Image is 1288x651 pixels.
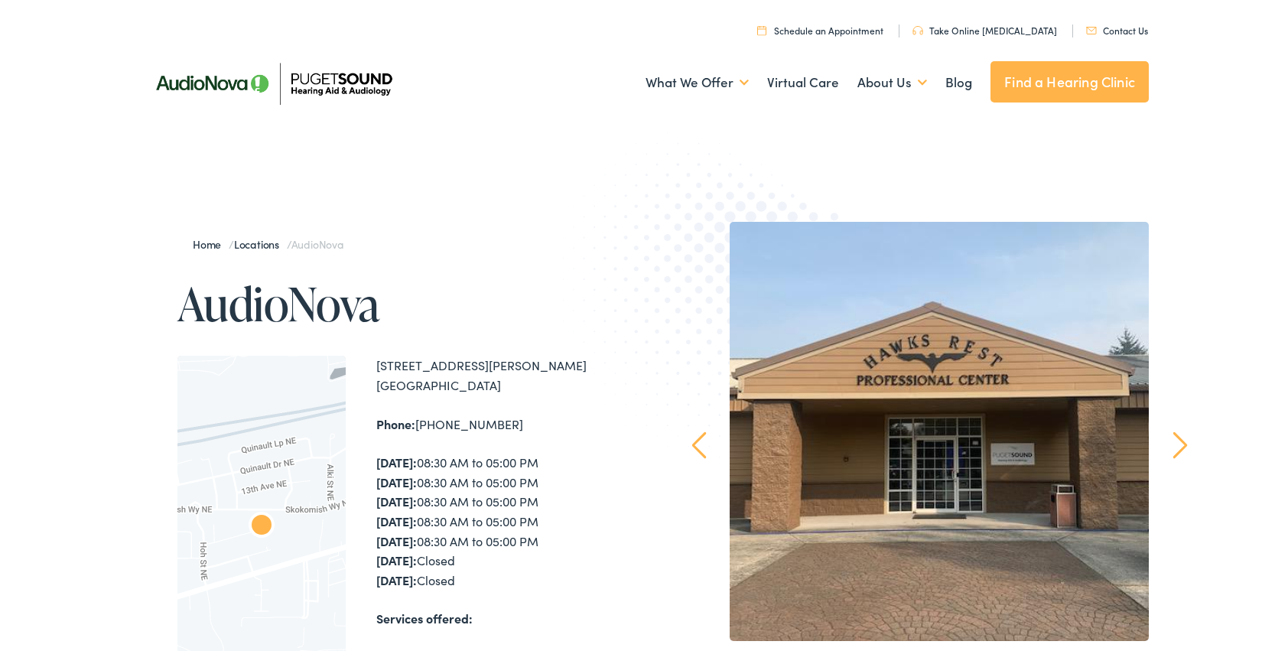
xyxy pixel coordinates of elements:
[376,552,417,568] strong: [DATE]:
[376,493,417,509] strong: [DATE]:
[1173,431,1188,459] a: Next
[376,415,644,435] div: [PHONE_NUMBER]
[945,54,972,111] a: Blog
[376,571,417,588] strong: [DATE]:
[376,610,473,627] strong: Services offered:
[990,61,1149,103] a: Find a Hearing Clinic
[177,278,644,329] h1: AudioNova
[1086,24,1148,37] a: Contact Us
[376,453,644,590] div: 08:30 AM to 05:00 PM 08:30 AM to 05:00 PM 08:30 AM to 05:00 PM 08:30 AM to 05:00 PM 08:30 AM to 0...
[376,474,417,490] strong: [DATE]:
[912,26,923,35] img: utility icon
[757,25,766,35] img: utility icon
[767,54,839,111] a: Virtual Care
[376,532,417,549] strong: [DATE]:
[291,236,343,252] span: AudioNova
[243,509,280,545] div: AudioNova
[376,415,415,432] strong: Phone:
[376,356,644,395] div: [STREET_ADDRESS][PERSON_NAME] [GEOGRAPHIC_DATA]
[857,54,927,111] a: About Us
[376,513,417,529] strong: [DATE]:
[1086,27,1097,34] img: utility icon
[376,454,417,470] strong: [DATE]:
[193,236,343,252] span: / /
[757,24,883,37] a: Schedule an Appointment
[193,236,229,252] a: Home
[692,431,707,459] a: Prev
[234,236,287,252] a: Locations
[912,24,1057,37] a: Take Online [MEDICAL_DATA]
[646,54,749,111] a: What We Offer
